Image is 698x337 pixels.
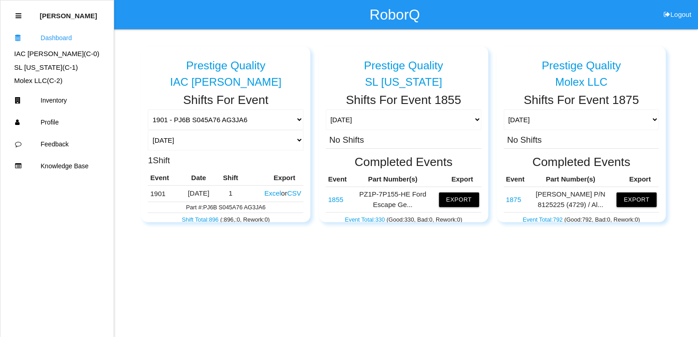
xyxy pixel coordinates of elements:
[14,63,78,71] a: SL [US_STATE](C-1)
[263,188,301,199] div: or
[349,172,437,187] th: Part Number(s)
[148,202,303,213] td: Part #: PJ6B S045A76 AG3JA6
[14,50,99,57] a: IAC [PERSON_NAME](C-0)
[0,111,114,133] a: Profile
[437,172,481,187] th: Export
[0,49,114,59] div: IAC Alma's Dashboard
[148,76,303,88] div: IAC [PERSON_NAME]
[504,187,527,213] td: Alma P/N 8125225 (4729) / Alma P/N 8125693 (4739)
[504,172,527,187] th: Event
[148,52,303,88] a: Prestige Quality IAC [PERSON_NAME]
[507,134,542,145] h3: No Shifts
[148,93,303,107] h2: Shifts For Event
[614,172,659,187] th: Export
[506,196,521,203] a: 1875
[328,196,343,203] a: 1855
[364,59,443,72] h5: Prestige Quality
[0,76,114,86] div: Molex LLC's Dashboard
[504,156,659,169] h2: Completed Events
[180,186,217,202] td: [DATE]
[40,5,97,20] p: Thomas Sontag
[542,59,621,72] h5: Prestige Quality
[504,52,659,88] a: Prestige Quality Molex LLC
[148,154,170,166] h3: 1 Shift
[0,89,114,111] a: Inventory
[506,213,657,223] p: (Good: 792 , Bad: 0 , Rework: 0 )
[244,171,303,186] th: Export
[0,133,114,155] a: Feedback
[0,62,114,73] div: SL Tennessee's Dashboard
[504,76,659,88] div: Molex LLC
[345,216,386,223] a: Event Total:330
[349,187,437,213] td: PZ1P-7P155-HE Ford Escape Ge...
[148,186,180,202] td: PJ6B S045A76 AG3JA6
[150,214,301,224] p: ( : 896 , : 0 , Rework: 0 )
[326,93,481,107] h2: Shifts For Event 1855
[217,186,244,202] td: 1
[287,189,301,197] button: CSV
[526,187,614,213] td: [PERSON_NAME] P/N 8125225 (4729) / Al...
[14,77,63,84] a: Molex LLC(C-2)
[16,5,21,27] div: Close
[522,216,564,223] a: Event Total:792
[180,171,217,186] th: Date
[328,213,479,223] p: (Good: 330 , Bad: 0 , Rework: 0 )
[329,134,364,145] h3: No Shifts
[0,27,114,49] a: Dashboard
[326,172,349,187] th: Event
[439,192,479,207] button: Export
[148,171,180,186] th: Event
[326,52,481,88] a: Prestige Quality SL [US_STATE]
[0,155,114,177] a: Knowledge Base
[616,192,656,207] button: Export
[217,171,244,186] th: Shift
[504,93,659,107] h2: Shifts For Event 1875
[186,59,266,72] h5: Prestige Quality
[326,76,481,88] div: SL [US_STATE]
[526,172,614,187] th: Part Number(s)
[264,189,281,197] button: Excel
[326,156,481,169] h2: Completed Events
[326,187,349,213] td: PZ1P-7P155-HE Ford Escape Gear Shift Assy
[182,216,220,223] a: Shift Total:896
